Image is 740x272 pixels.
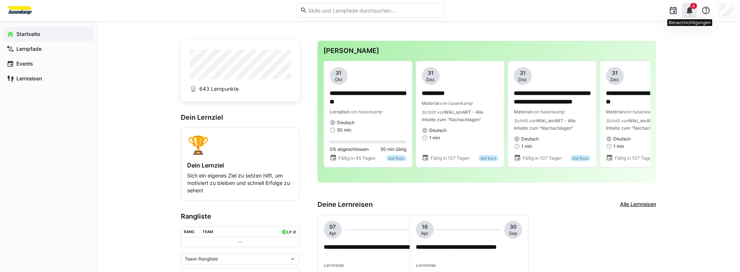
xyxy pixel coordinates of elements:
[421,230,428,236] span: Apr
[692,4,695,8] span: 6
[337,120,355,126] span: Deutsch
[422,109,483,122] span: Wiki_smART - Alle Inhalte zum "Nachschlagen"
[187,162,293,169] h4: Dein Lernziel
[293,228,296,235] a: ø
[199,85,238,93] span: 643 Lernpunkte
[381,146,406,152] span: 50 min übrig
[509,230,517,236] span: Sep
[335,77,342,83] span: Okt
[422,223,428,230] span: 16
[329,223,336,230] span: 07
[620,200,656,209] a: Alle Lernreisen
[338,155,375,161] span: Fällig in 45 Tagen
[615,155,653,161] span: Fällig in 107 Tagen
[336,69,342,77] span: 31
[184,229,195,234] div: Rang
[606,118,668,131] span: Wiki_smART - Alle Inhalte zum "Nachschlagen"
[606,118,629,123] span: Schritt von
[478,155,498,161] div: Auf Kurs
[185,256,218,262] span: Team-Rangliste
[426,77,435,83] span: Dez
[287,230,291,234] div: LP
[181,113,300,122] h3: Dein Lernziel
[416,262,436,268] span: Lernreise
[439,100,472,106] span: von hasenkamp
[510,223,516,230] span: 30
[181,212,300,220] h3: Rangliste
[329,230,336,236] span: Apr
[531,109,564,115] span: von hasenkamp
[422,109,444,115] span: Schritt von
[667,19,712,26] div: Benachrichtigungen
[307,7,440,14] input: Skills und Lernpfade durchsuchen…
[430,155,469,161] span: Fällig in 107 Tagen
[323,47,650,55] h3: [PERSON_NAME]
[518,77,527,83] span: Dez
[202,229,213,234] div: Team
[521,143,532,149] span: 1 min
[429,127,447,133] span: Deutsch
[429,135,440,141] span: 1 min
[337,127,351,133] span: 50 min
[520,69,526,77] span: 31
[613,143,624,149] span: 1 min
[422,100,439,106] span: Material
[606,109,623,115] span: Material
[386,155,406,161] div: Auf Kurs
[613,136,631,142] span: Deutsch
[514,118,576,131] span: Wiki_smART - Alle Inhalte zum "Nachschlagen"
[521,136,539,142] span: Deutsch
[324,262,344,268] span: Lernreise
[612,69,618,77] span: 31
[514,109,531,115] span: Material
[570,155,590,161] div: Auf Kurs
[317,200,373,209] h3: Deine Lernreisen
[187,134,293,156] div: 🏆
[330,109,349,115] span: Lernpfad
[623,109,656,115] span: von hasenkamp
[187,172,293,194] p: Sich ein eigenes Ziel zu setzen hilft, um motiviert zu bleiben und schnell Erfolge zu sehen!
[349,109,382,115] span: von hasenkamp
[522,155,561,161] span: Fällig in 107 Tagen
[330,146,369,152] span: 0% abgeschlossen
[514,118,537,123] span: Schritt von
[610,77,619,83] span: Dez
[428,69,434,77] span: 31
